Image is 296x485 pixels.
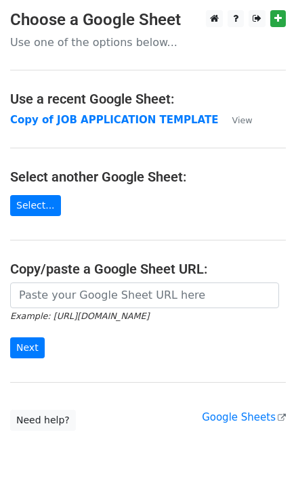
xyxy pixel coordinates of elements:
[10,91,286,107] h4: Use a recent Google Sheet:
[10,10,286,30] h3: Choose a Google Sheet
[10,337,45,358] input: Next
[10,410,76,431] a: Need help?
[10,282,279,308] input: Paste your Google Sheet URL here
[10,261,286,277] h4: Copy/paste a Google Sheet URL:
[10,311,149,321] small: Example: [URL][DOMAIN_NAME]
[202,411,286,423] a: Google Sheets
[10,35,286,49] p: Use one of the options below...
[219,114,253,126] a: View
[232,115,253,125] small: View
[10,195,61,216] a: Select...
[10,169,286,185] h4: Select another Google Sheet:
[10,114,219,126] a: Copy of JOB APPLICATION TEMPLATE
